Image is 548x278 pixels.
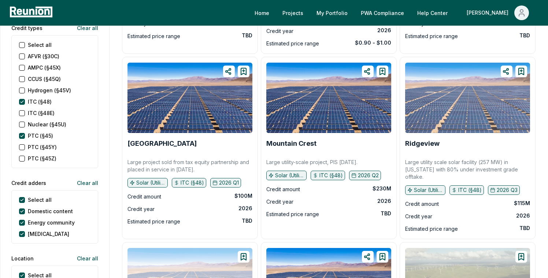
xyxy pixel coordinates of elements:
p: Solar (Utility) [414,186,443,194]
label: Credit types [11,24,42,32]
a: My Portfolio [311,5,353,20]
button: [PERSON_NAME] [461,5,535,20]
div: 2026 [377,197,391,205]
label: PTC (§45Y) [28,143,57,151]
div: Credit year [266,197,293,206]
button: Clear all [71,251,98,266]
a: Ridgeview [405,140,440,147]
div: [PERSON_NAME] [467,5,511,20]
button: Clear all [71,21,98,35]
label: PTC (§45) [28,132,53,140]
label: CCUS (§45Q) [28,75,61,83]
p: Large project sold from tax equity partnership and placed in service in [DATE]. [127,159,252,173]
a: PWA Compliance [355,5,410,20]
div: TBD [519,32,530,39]
div: $100M [234,192,252,200]
p: Large utility-scale project, PIS [DATE]. [266,159,358,166]
p: Solar (Utility) [136,179,166,186]
nav: Main [249,5,541,20]
div: $230M [373,185,391,192]
div: $115M [514,200,530,207]
label: Energy community [28,219,75,226]
div: TBD [519,225,530,232]
div: Credit year [127,205,155,214]
button: 2026 Q2 [349,171,381,180]
label: Domestic content [28,207,73,215]
button: 2026 Q3 [488,185,520,195]
button: 2026 Q1 [210,178,241,188]
button: Solar (Utility) [266,171,307,180]
div: 2026 [377,27,391,34]
label: ITC (§48) [28,98,52,105]
a: Mountain Crest [266,140,316,147]
button: Solar (Utility) [405,185,445,195]
label: Hydrogen (§45V) [28,86,71,94]
p: Solar (Utility) [275,172,304,179]
div: 2026 [238,205,252,212]
label: Location [11,255,34,262]
label: ITC (§48E) [28,109,55,117]
div: Credit amount [266,185,300,194]
div: TBD [242,32,252,39]
p: ITC (§48) [319,172,343,179]
div: $0.90 - $1.00 [355,39,391,47]
label: Select all [28,41,52,49]
div: Credit amount [127,192,161,201]
a: Projects [277,5,309,20]
a: Help Center [411,5,453,20]
button: Clear all [71,175,98,190]
label: AFVR (§30C) [28,52,59,60]
img: Ridgeview [405,63,530,133]
label: Select all [28,196,52,204]
img: Mountain Crest [266,63,391,133]
label: AMPC (§45X) [28,64,61,71]
div: Credit year [405,212,432,221]
p: 2026 Q2 [358,172,379,179]
div: Credit year [266,27,293,36]
p: ITC (§48) [458,186,482,194]
div: Estimated price range [405,225,458,233]
label: [MEDICAL_DATA] [28,230,69,238]
div: Estimated price range [266,210,319,219]
div: TBD [381,210,391,217]
p: ITC (§48) [181,179,204,186]
img: Stone Ridge [127,63,252,133]
div: 2026 [516,212,530,219]
a: Home [249,5,275,20]
p: 2026 Q3 [497,186,518,194]
label: Credit adders [11,179,46,187]
p: 2026 Q1 [219,179,239,186]
div: TBD [242,217,252,225]
div: Estimated price range [127,32,180,41]
button: Solar (Utility) [127,178,168,188]
div: Estimated price range [266,39,319,48]
label: PTC (§45Z) [28,155,56,162]
div: Estimated price range [405,32,458,41]
div: Credit amount [405,200,439,208]
div: Estimated price range [127,217,180,226]
a: [GEOGRAPHIC_DATA] [127,140,197,147]
label: Nuclear (§45U) [28,121,66,128]
p: Large utility scale solar facility (257 MW) in [US_STATE] with 80% under investment grade offtake. [405,159,530,181]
